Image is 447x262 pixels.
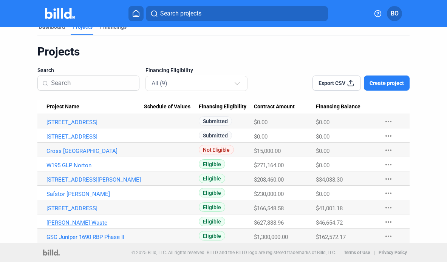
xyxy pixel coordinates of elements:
span: Project Name [46,103,79,110]
span: $208,460.00 [254,176,284,183]
span: Financing Eligibility [145,66,193,74]
div: Schedule of Values [144,103,199,110]
div: Project Name [46,103,144,110]
mat-icon: more_horiz [384,203,393,212]
div: Financing Balance [316,103,376,110]
p: | [374,250,375,255]
span: $627,888.96 [254,219,284,226]
span: $230,000.00 [254,191,284,197]
span: Schedule of Values [144,103,190,110]
span: Search projects [160,9,201,18]
a: W195 GLP Norton [46,162,144,169]
span: $0.00 [316,133,329,140]
a: Cross [GEOGRAPHIC_DATA] [46,148,144,154]
button: Create project [364,76,410,91]
a: [STREET_ADDRESS] [46,133,144,140]
span: Create project [370,79,404,87]
mat-icon: more_horiz [384,117,393,126]
span: $0.00 [254,133,268,140]
div: Contract Amount [254,103,316,110]
input: Search [51,75,135,91]
a: [STREET_ADDRESS] [46,119,144,126]
mat-icon: more_horiz [384,189,393,198]
mat-icon: more_horiz [384,146,393,155]
span: $41,001.18 [316,205,343,212]
span: Submitted [199,131,232,140]
a: [STREET_ADDRESS][PERSON_NAME] [46,176,144,183]
span: Submitted [199,116,232,126]
button: Search projects [146,6,328,21]
span: Eligible [199,217,225,226]
a: [PERSON_NAME] Waste [46,219,144,226]
span: Eligible [199,202,225,212]
span: Contract Amount [254,103,295,110]
span: $0.00 [316,119,329,126]
b: Terms of Use [344,250,370,255]
mat-icon: more_horiz [384,131,393,140]
span: Export CSV [319,79,345,87]
div: Financing Eligibility [199,103,254,110]
a: [STREET_ADDRESS] [46,205,144,212]
span: $0.00 [316,162,329,169]
span: Not Eligible [199,145,234,154]
span: $0.00 [316,191,329,197]
button: BO [387,6,402,21]
span: $1,300,000.00 [254,234,288,240]
span: Eligible [199,188,225,197]
div: Projects [37,45,410,59]
img: logo [43,250,59,256]
span: $34,038.30 [316,176,343,183]
a: GSC Juniper 1690 RBP Phase II [46,234,144,240]
mat-icon: more_horiz [384,232,393,241]
img: Billd Company Logo [45,8,75,19]
span: $46,654.72 [316,219,343,226]
span: Search [37,66,54,74]
span: BO [391,9,399,18]
a: Safstor [PERSON_NAME] [46,191,144,197]
span: Eligible [199,159,225,169]
b: Privacy Policy [379,250,407,255]
span: $162,572.17 [316,234,346,240]
span: Financing Eligibility [199,103,246,110]
span: Eligible [199,231,225,240]
mat-icon: more_horiz [384,174,393,183]
span: Financing Balance [316,103,360,110]
mat-select-trigger: All (9) [152,80,167,87]
p: © 2025 Billd, LLC. All rights reserved. BILLD and the BILLD logo are registered trademarks of Bil... [131,250,336,255]
span: $271,164.00 [254,162,284,169]
mat-icon: more_horiz [384,217,393,227]
mat-icon: more_horiz [384,160,393,169]
span: Eligible [199,174,225,183]
span: $15,000.00 [254,148,281,154]
button: Export CSV [312,76,361,91]
span: $0.00 [254,119,268,126]
span: $166,548.58 [254,205,284,212]
span: $0.00 [316,148,329,154]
